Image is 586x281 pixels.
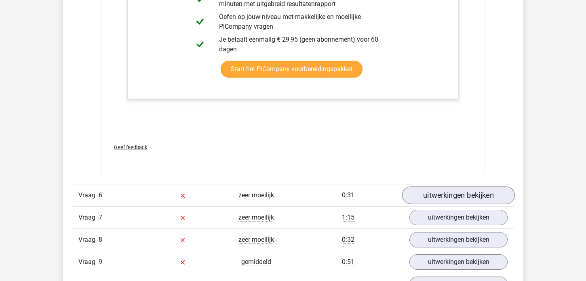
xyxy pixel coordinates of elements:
[238,191,274,199] span: zeer moeilijk
[342,258,354,266] span: 0:51
[99,191,102,199] span: 6
[221,61,363,78] a: Start het PiCompany voorbereidingspakket
[114,144,147,150] span: Geef feedback
[342,213,354,222] span: 1:15
[409,210,508,225] a: uitwerkingen bekijken
[99,213,102,221] span: 7
[342,191,354,199] span: 0:31
[241,258,271,266] span: gemiddeld
[402,186,515,204] a: uitwerkingen bekijken
[78,235,99,245] span: Vraag
[99,258,102,266] span: 9
[78,257,99,267] span: Vraag
[409,232,508,247] a: uitwerkingen bekijken
[78,190,99,200] span: Vraag
[342,236,354,244] span: 0:32
[99,236,102,243] span: 8
[238,213,274,222] span: zeer moeilijk
[238,236,274,244] span: zeer moeilijk
[78,213,99,222] span: Vraag
[409,254,508,270] a: uitwerkingen bekijken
